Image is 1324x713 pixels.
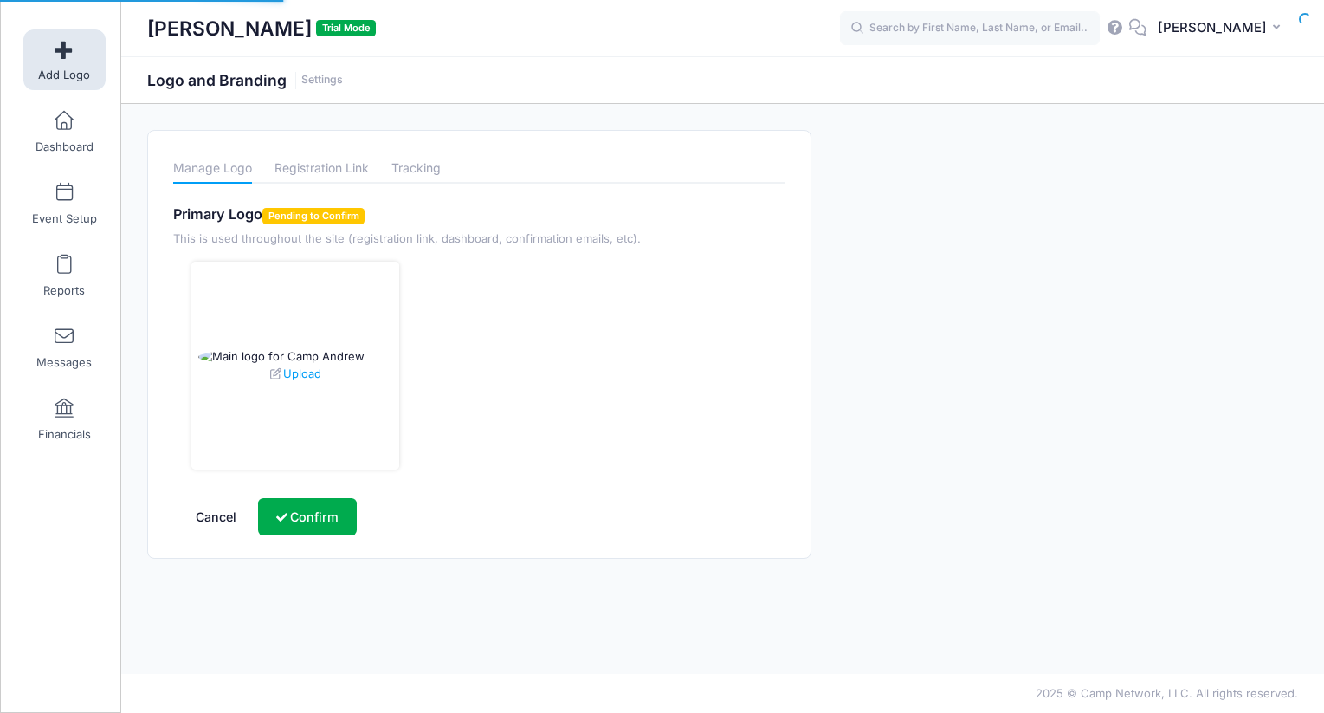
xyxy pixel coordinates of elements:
button: Cancel [178,498,254,535]
h4: Primary Logo [173,206,785,224]
span: Event Setup [32,211,97,226]
span: Add Logo [38,68,90,82]
button: Confirm [258,498,356,535]
a: Registration Link [274,153,369,184]
span: Reports [43,283,85,298]
a: Financials [23,389,106,450]
a: Tracking [391,153,441,184]
a: Event Setup [23,173,106,234]
span: 2025 © Camp Network, LLC. All rights reserved. [1036,686,1298,700]
a: Manage Logo [173,153,252,184]
span: [PERSON_NAME] [1158,18,1267,37]
a: Add Logo [23,29,106,90]
h1: Logo and Branding [147,71,343,89]
span: Trial Mode [316,20,376,36]
span: Financials [38,427,91,442]
p: This is used throughout the site (registration link, dashboard, confirmation emails, etc). [173,230,785,248]
a: Dashboard [23,101,106,162]
span: Dashboard [36,139,94,154]
img: Main logo for Camp Andrew [198,348,391,366]
input: Search by First Name, Last Name, or Email... [840,11,1100,46]
h1: [PERSON_NAME] [147,9,376,49]
a: Upload [268,366,320,380]
a: Reports [23,245,106,306]
span: Messages [36,355,92,370]
a: Settings [301,74,343,87]
button: [PERSON_NAME] [1146,9,1298,49]
span: Pending to Confirm [262,208,365,224]
a: Messages [23,317,106,378]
